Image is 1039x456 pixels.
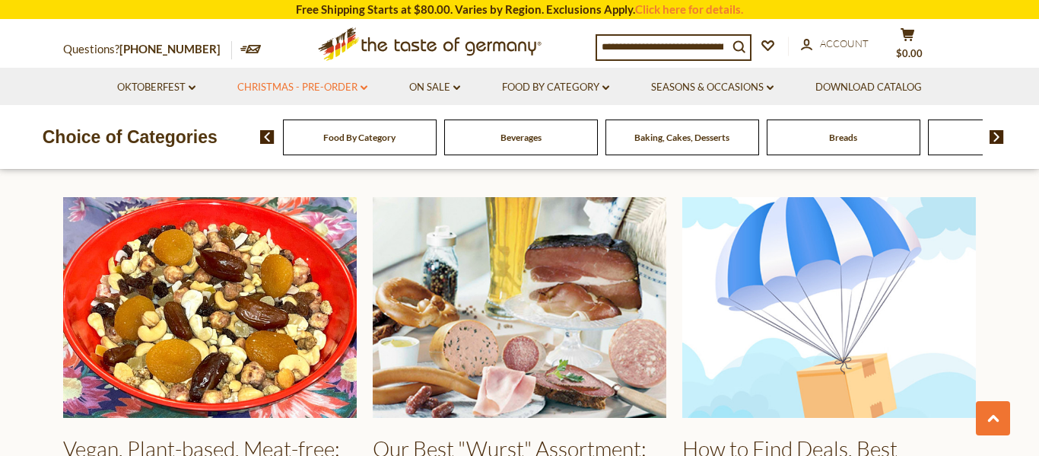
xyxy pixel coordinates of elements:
[502,79,609,96] a: Food By Category
[990,130,1004,144] img: next arrow
[500,132,542,143] a: Beverages
[409,79,460,96] a: On Sale
[323,132,396,143] a: Food By Category
[829,132,857,143] a: Breads
[63,197,357,418] img: Vegan, Plant-based, Meat-free: Five Up and Coming Brands
[801,36,869,53] a: Account
[815,79,922,96] a: Download Catalog
[119,42,221,56] a: [PHONE_NUMBER]
[651,79,774,96] a: Seasons & Occasions
[896,47,923,59] span: $0.00
[885,27,930,65] button: $0.00
[634,132,729,143] a: Baking, Cakes, Desserts
[682,197,976,418] img: How to Find Deals, Best Shipping Options
[117,79,195,96] a: Oktoberfest
[635,2,743,16] a: Click here for details.
[63,40,232,59] p: Questions?
[237,79,367,96] a: Christmas - PRE-ORDER
[260,130,275,144] img: previous arrow
[820,37,869,49] span: Account
[373,197,666,418] img: Our Best "Wurst" Assortment: 33 Choices For The Grillabend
